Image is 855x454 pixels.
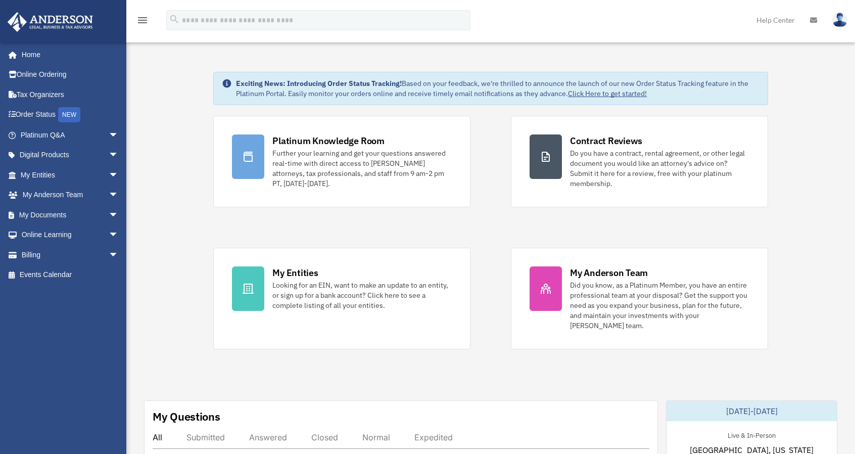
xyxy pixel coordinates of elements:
a: Click Here to get started! [568,89,647,98]
span: arrow_drop_down [109,145,129,166]
img: User Pic [832,13,847,27]
a: My Entitiesarrow_drop_down [7,165,134,185]
a: Platinum Knowledge Room Further your learning and get your questions answered real-time with dire... [213,116,470,207]
strong: Exciting News: Introducing Order Status Tracking! [236,79,402,88]
div: Further your learning and get your questions answered real-time with direct access to [PERSON_NAM... [272,148,452,189]
div: Looking for an EIN, want to make an update to an entity, or sign up for a bank account? Click her... [272,280,452,310]
span: arrow_drop_down [109,125,129,146]
div: My Entities [272,266,318,279]
div: Based on your feedback, we're thrilled to announce the launch of our new Order Status Tracking fe... [236,78,759,99]
div: Do you have a contract, rental agreement, or other legal document you would like an attorney's ad... [570,148,749,189]
a: Online Ordering [7,65,134,85]
div: Did you know, as a Platinum Member, you have an entire professional team at your disposal? Get th... [570,280,749,331]
div: Normal [362,432,390,442]
a: menu [136,18,149,26]
div: All [153,432,162,442]
a: Events Calendar [7,265,134,285]
a: Billingarrow_drop_down [7,245,134,265]
a: Digital Productsarrow_drop_down [7,145,134,165]
a: Contract Reviews Do you have a contract, rental agreement, or other legal document you would like... [511,116,768,207]
div: Submitted [186,432,225,442]
div: My Questions [153,409,220,424]
img: Anderson Advisors Platinum Portal [5,12,96,32]
span: arrow_drop_down [109,205,129,225]
div: Expedited [414,432,453,442]
a: Platinum Q&Aarrow_drop_down [7,125,134,145]
div: [DATE]-[DATE] [667,401,837,421]
span: arrow_drop_down [109,165,129,186]
div: Answered [249,432,287,442]
i: search [169,14,180,25]
a: Order StatusNEW [7,105,134,125]
div: Live & In-Person [720,429,784,440]
div: Contract Reviews [570,134,642,147]
i: menu [136,14,149,26]
div: Closed [311,432,338,442]
div: NEW [58,107,80,122]
div: My Anderson Team [570,266,648,279]
a: My Documentsarrow_drop_down [7,205,134,225]
span: arrow_drop_down [109,245,129,265]
a: Home [7,44,129,65]
a: My Anderson Teamarrow_drop_down [7,185,134,205]
a: My Entities Looking for an EIN, want to make an update to an entity, or sign up for a bank accoun... [213,248,470,349]
span: arrow_drop_down [109,225,129,246]
a: Tax Organizers [7,84,134,105]
span: arrow_drop_down [109,185,129,206]
div: Platinum Knowledge Room [272,134,385,147]
a: My Anderson Team Did you know, as a Platinum Member, you have an entire professional team at your... [511,248,768,349]
a: Online Learningarrow_drop_down [7,225,134,245]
